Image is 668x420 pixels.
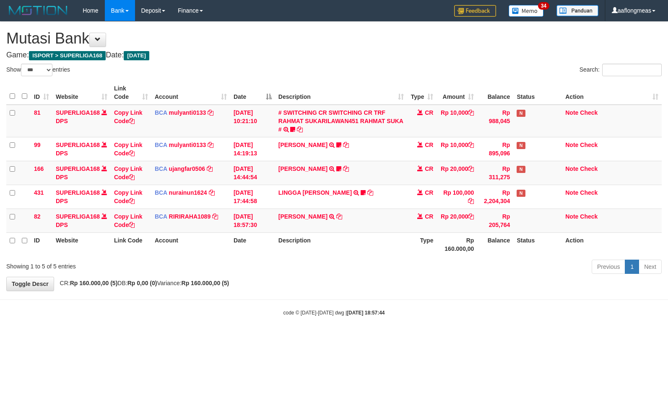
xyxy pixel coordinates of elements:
th: Account: activate to sort column ascending [151,81,230,105]
a: Check [580,109,598,116]
td: [DATE] 17:44:58 [230,185,275,209]
a: Copy MUHAMMAD REZA to clipboard [343,142,349,148]
th: Action [562,232,662,256]
strong: Rp 0,00 (0) [127,280,157,286]
span: 34 [538,2,549,10]
a: Copy Rp 10,000 to clipboard [468,109,474,116]
a: SUPERLIGA168 [56,213,100,220]
span: BCA [155,213,167,220]
a: Copy Link Code [114,213,143,228]
th: Link Code [111,232,151,256]
a: Check [580,165,598,172]
a: mulyanti0133 [169,142,206,148]
span: CR [425,165,433,172]
td: Rp 100,000 [437,185,477,209]
a: 1 [625,260,639,274]
a: Copy LINGGA ADITYA PRAT to clipboard [367,189,373,196]
a: Copy mulyanti0133 to clipboard [208,142,213,148]
strong: [DATE] 18:57:44 [347,310,385,316]
span: 166 [34,165,44,172]
span: Has Note [517,190,525,197]
span: 431 [34,189,44,196]
a: mulyanti0133 [169,109,206,116]
th: Website [52,232,111,256]
h4: Game: Date: [6,51,662,59]
td: [DATE] 14:19:13 [230,137,275,161]
a: Copy RIRIRAHA1089 to clipboard [212,213,218,220]
span: CR [425,109,433,116]
a: SUPERLIGA168 [56,109,100,116]
a: Copy Rp 20,000 to clipboard [468,165,474,172]
a: Copy Rp 100,000 to clipboard [468,198,474,204]
span: Has Note [517,142,525,149]
a: Copy Rp 10,000 to clipboard [468,142,474,148]
th: Date [230,232,275,256]
img: panduan.png [556,5,598,16]
th: Rp 160.000,00 [437,232,477,256]
td: Rp 10,000 [437,137,477,161]
td: Rp 205,764 [477,209,513,232]
span: BCA [155,189,167,196]
a: Note [565,109,578,116]
a: SUPERLIGA168 [56,142,100,148]
a: Previous [592,260,625,274]
td: DPS [52,161,111,185]
th: Date: activate to sort column descending [230,81,275,105]
a: Next [639,260,662,274]
th: Website: activate to sort column ascending [52,81,111,105]
img: Button%20Memo.svg [509,5,544,17]
a: Copy Link Code [114,189,143,204]
td: Rp 10,000 [437,105,477,137]
select: Showentries [21,64,52,76]
th: Link Code: activate to sort column ascending [111,81,151,105]
a: ujangfar0506 [169,165,205,172]
td: [DATE] 18:57:30 [230,209,275,232]
a: Note [565,165,578,172]
td: [DATE] 14:44:54 [230,161,275,185]
a: SUPERLIGA168 [56,165,100,172]
a: [PERSON_NAME] [278,142,328,148]
span: 81 [34,109,41,116]
a: Note [565,189,578,196]
th: ID: activate to sort column ascending [31,81,52,105]
a: Copy Link Code [114,109,143,124]
td: Rp 311,275 [477,161,513,185]
th: Status [513,232,562,256]
td: Rp 20,000 [437,209,477,232]
strong: Rp 160.000,00 (5) [182,280,229,286]
th: Status [513,81,562,105]
img: Feedback.jpg [454,5,496,17]
td: DPS [52,185,111,209]
th: Type [407,232,437,256]
small: code © [DATE]-[DATE] dwg | [283,310,385,316]
span: BCA [155,165,167,172]
a: Copy Link Code [114,142,143,157]
a: RIRIRAHA1089 [169,213,211,220]
td: DPS [52,105,111,137]
th: Account [151,232,230,256]
th: Description: activate to sort column ascending [275,81,408,105]
span: CR: DB: Variance: [56,280,229,286]
a: # SWITCHING CR SWITCHING CR TRF RAHMAT SUKARILAWAN451 RAHMAT SUKA # [278,109,403,133]
a: Check [580,142,598,148]
a: nurainun1624 [169,189,207,196]
span: [DATE] [124,51,149,60]
a: [PERSON_NAME] [278,213,328,220]
h1: Mutasi Bank [6,30,662,47]
th: ID [31,232,52,256]
th: Balance [477,232,513,256]
a: Copy nurainun1624 to clipboard [209,189,215,196]
span: BCA [155,142,167,148]
a: [PERSON_NAME] [278,165,328,172]
td: DPS [52,209,111,232]
a: LINGGA [PERSON_NAME] [278,189,352,196]
span: CR [425,142,433,148]
label: Search: [580,64,662,76]
a: Copy # SWITCHING CR SWITCHING CR TRF RAHMAT SUKARILAWAN451 RAHMAT SUKA # to clipboard [297,126,303,133]
label: Show entries [6,64,70,76]
th: Amount: activate to sort column ascending [437,81,477,105]
span: CR [425,189,433,196]
span: Has Note [517,110,525,117]
th: Balance [477,81,513,105]
a: Copy FAHMI MAULAN to clipboard [336,213,342,220]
